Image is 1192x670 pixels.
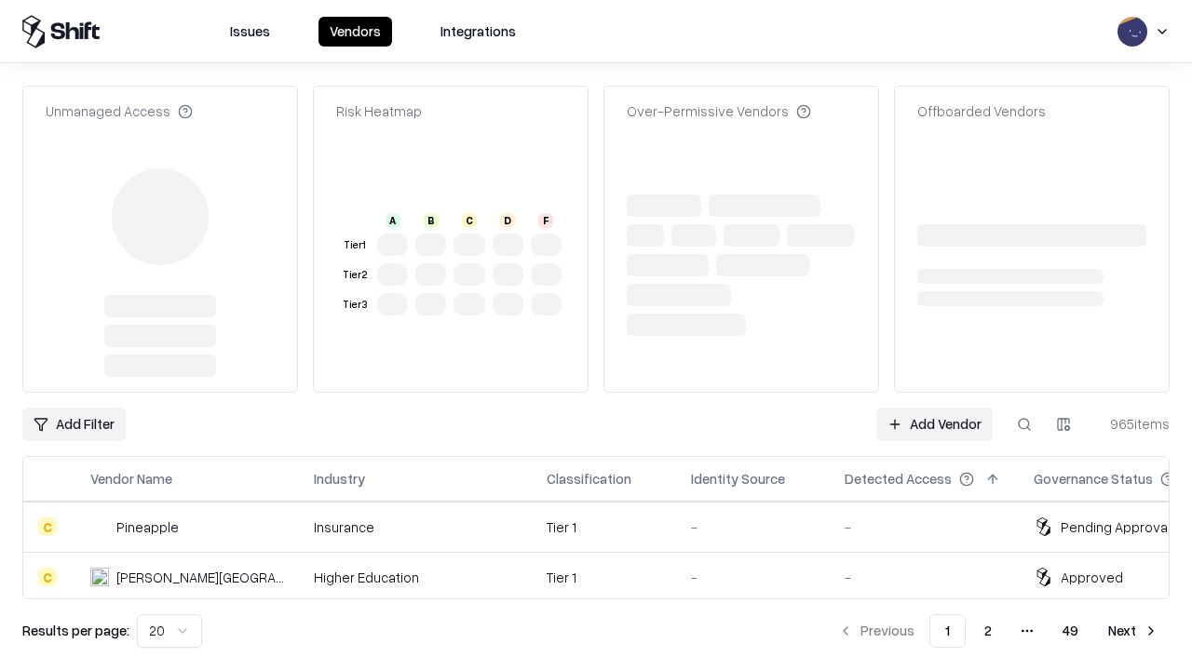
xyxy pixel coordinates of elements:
[845,568,1004,587] div: -
[876,408,993,441] a: Add Vendor
[340,297,370,313] div: Tier 3
[318,17,392,47] button: Vendors
[219,17,281,47] button: Issues
[90,517,109,536] img: Pineapple
[1097,614,1170,648] button: Next
[547,568,661,587] div: Tier 1
[1061,568,1123,587] div: Approved
[1061,517,1171,537] div: Pending Approval
[691,517,815,537] div: -
[845,469,952,489] div: Detected Access
[1095,414,1170,434] div: 965 items
[917,101,1046,121] div: Offboarded Vendors
[38,517,57,536] div: C
[547,469,631,489] div: Classification
[340,237,370,253] div: Tier 1
[462,213,477,228] div: C
[538,213,553,228] div: F
[386,213,400,228] div: A
[38,568,57,586] div: C
[314,517,517,537] div: Insurance
[90,469,172,489] div: Vendor Name
[929,614,966,648] button: 1
[827,614,1170,648] nav: pagination
[340,267,370,283] div: Tier 2
[691,469,785,489] div: Identity Source
[500,213,515,228] div: D
[627,101,811,121] div: Over-Permissive Vendors
[116,517,179,537] div: Pineapple
[46,101,193,121] div: Unmanaged Access
[22,408,126,441] button: Add Filter
[429,17,527,47] button: Integrations
[314,469,365,489] div: Industry
[90,568,109,586] img: Reichman University
[1034,469,1153,489] div: Governance Status
[691,568,815,587] div: -
[969,614,1007,648] button: 2
[1048,614,1093,648] button: 49
[547,517,661,537] div: Tier 1
[845,517,1004,537] div: -
[116,568,284,587] div: [PERSON_NAME][GEOGRAPHIC_DATA]
[314,568,517,587] div: Higher Education
[22,621,129,640] p: Results per page:
[424,213,439,228] div: B
[336,101,422,121] div: Risk Heatmap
